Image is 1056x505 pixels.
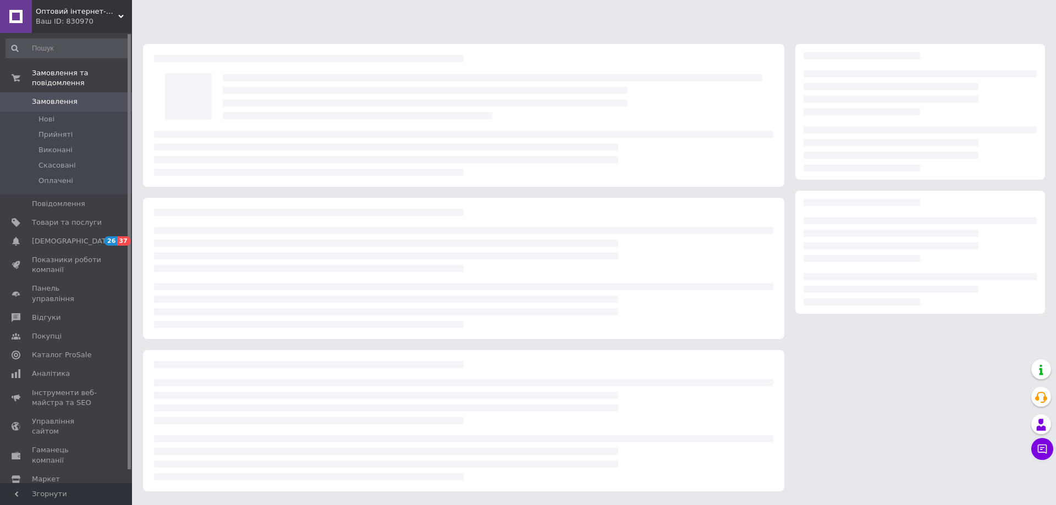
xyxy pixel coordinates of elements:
span: Панель управління [32,284,102,303]
span: Інструменти веб-майстра та SEO [32,388,102,408]
span: Управління сайтом [32,417,102,436]
span: Гаманець компанії [32,445,102,465]
span: Скасовані [38,160,76,170]
span: [DEMOGRAPHIC_DATA] [32,236,113,246]
span: 37 [117,236,130,246]
span: Повідомлення [32,199,85,209]
span: 26 [105,236,117,246]
span: Замовлення [32,97,78,107]
span: Товари та послуги [32,218,102,227]
span: Оптовий інтернет-магазин av-style.com.ua [36,7,118,16]
span: Показники роботи компанії [32,255,102,275]
button: Чат з покупцем [1031,438,1053,460]
span: Нові [38,114,54,124]
span: Замовлення та повідомлення [32,68,132,88]
span: Покупці [32,331,62,341]
div: Ваш ID: 830970 [36,16,132,26]
span: Каталог ProSale [32,350,91,360]
span: Маркет [32,474,60,484]
span: Аналітика [32,369,70,379]
span: Прийняті [38,130,73,140]
span: Відгуки [32,313,61,323]
input: Пошук [5,38,130,58]
span: Виконані [38,145,73,155]
span: Оплачені [38,176,73,186]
